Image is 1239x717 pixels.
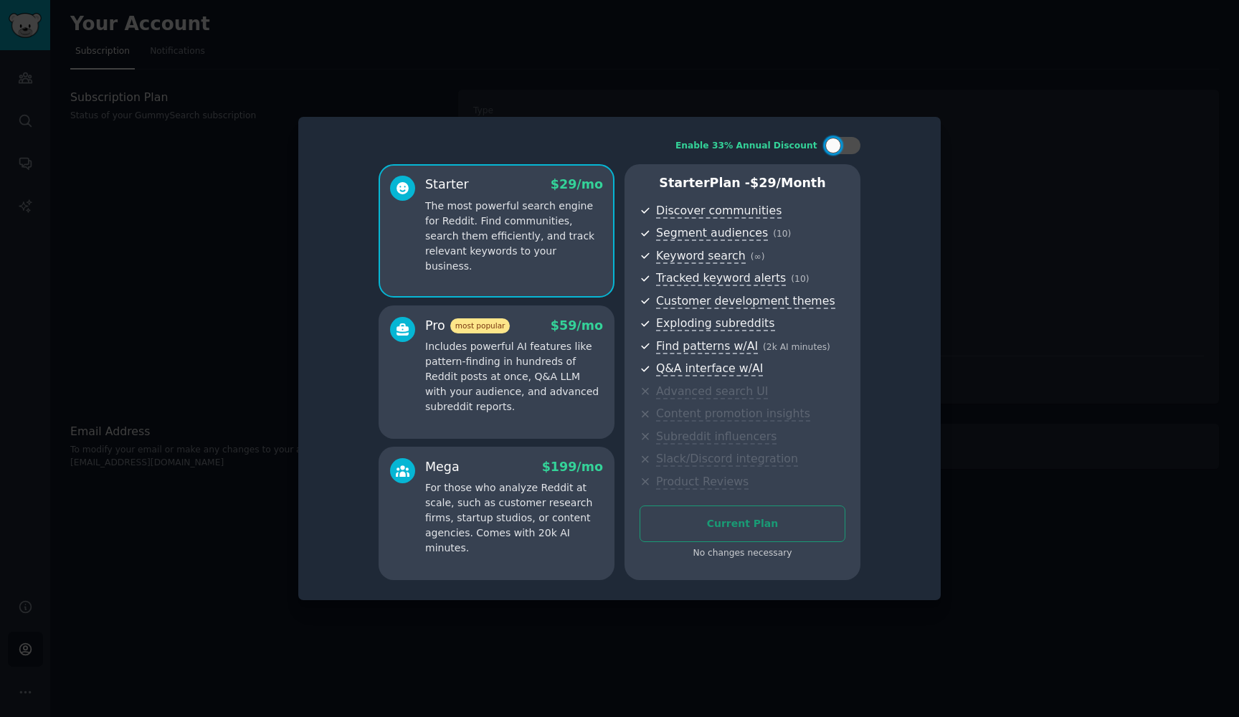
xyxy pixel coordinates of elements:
[656,339,758,354] span: Find patterns w/AI
[656,316,774,331] span: Exploding subreddits
[750,176,826,190] span: $ 29 /month
[656,226,768,241] span: Segment audiences
[425,339,603,414] p: Includes powerful AI features like pattern-finding in hundreds of Reddit posts at once, Q&A LLM w...
[656,384,768,399] span: Advanced search UI
[656,271,786,286] span: Tracked keyword alerts
[656,249,746,264] span: Keyword search
[773,229,791,239] span: ( 10 )
[751,252,765,262] span: ( ∞ )
[450,318,511,333] span: most popular
[656,452,798,467] span: Slack/Discord integration
[425,176,469,194] div: Starter
[656,429,777,445] span: Subreddit influencers
[640,547,845,560] div: No changes necessary
[425,317,510,335] div: Pro
[656,475,749,490] span: Product Reviews
[763,342,830,352] span: ( 2k AI minutes )
[425,458,460,476] div: Mega
[640,174,845,192] p: Starter Plan -
[675,140,817,153] div: Enable 33% Annual Discount
[656,204,782,219] span: Discover communities
[656,294,835,309] span: Customer development themes
[425,199,603,274] p: The most powerful search engine for Reddit. Find communities, search them efficiently, and track ...
[425,480,603,556] p: For those who analyze Reddit at scale, such as customer research firms, startup studios, or conte...
[656,361,763,376] span: Q&A interface w/AI
[791,274,809,284] span: ( 10 )
[551,318,603,333] span: $ 59 /mo
[551,177,603,191] span: $ 29 /mo
[542,460,603,474] span: $ 199 /mo
[656,407,810,422] span: Content promotion insights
